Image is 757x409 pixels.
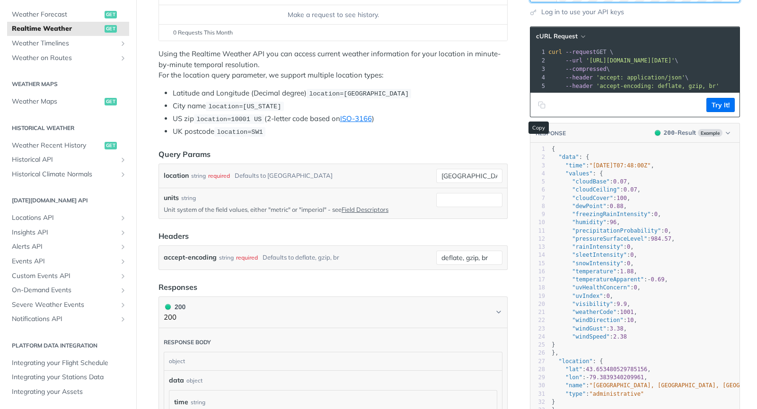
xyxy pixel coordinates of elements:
div: 200 [164,302,185,312]
span: Weather Maps [12,97,102,106]
span: 0.07 [624,186,637,193]
span: : , [552,268,637,275]
button: 200200-ResultExample [650,128,735,138]
span: 200 [655,130,660,136]
li: US zip (2-letter code based on ) [173,113,508,124]
a: Locations APIShow subpages for Locations API [7,211,129,225]
span: Severe Weather Events [12,300,117,310]
svg: Chevron [495,308,502,316]
a: Custom Events APIShow subpages for Custom Events API [7,269,129,283]
span: location=[GEOGRAPHIC_DATA] [309,90,409,97]
div: string [191,395,205,409]
span: : , [552,178,630,185]
span: 'accept: application/json' [596,74,685,81]
span: : , [552,195,630,201]
span: "administrative" [590,391,644,397]
div: 3 [530,162,545,170]
span: "pressureSurfaceLevel" [572,235,647,242]
span: "windSpeed" [572,333,609,340]
span: : , [552,219,620,226]
div: 21 [530,308,545,316]
span: \ [548,74,688,81]
span: } [552,341,555,348]
span: 2.38 [613,333,627,340]
li: Latitude and Longitude (Decimal degree) [173,88,508,99]
span: Locations API [12,213,117,223]
span: "temperature" [572,268,616,275]
span: 9.9 [616,301,627,307]
div: 7 [530,194,545,202]
span: "lon" [565,374,582,381]
span: get [105,98,117,105]
a: Historical Climate NormalsShow subpages for Historical Climate Normals [7,167,129,182]
div: 2 [530,56,546,65]
span: "windDirection" [572,317,623,323]
span: --compressed [565,66,607,72]
span: Integrating your Stations Data [12,373,127,382]
span: Historical API [12,155,117,165]
span: 0 Requests This Month [173,28,233,37]
div: 19 [530,292,545,300]
span: 0 [654,211,658,218]
span: : , [552,366,651,373]
div: 2 [530,153,545,161]
button: Try It! [706,98,735,112]
button: Show subpages for Notifications API [119,315,127,323]
span: "type" [565,391,586,397]
a: Log in to use your API keys [541,7,624,17]
span: : , [552,309,637,315]
span: "visibility" [572,301,613,307]
button: Show subpages for Insights API [119,229,127,236]
h2: [DATE][DOMAIN_NAME] API [7,196,129,205]
div: required [236,251,258,264]
span: --header [565,83,593,89]
span: 'accept-encoding: deflate, gzip, br' [596,83,719,89]
div: 9 [530,210,545,218]
span: "rainIntensity" [572,244,623,250]
button: 200 200200 [164,302,502,323]
span: 1001 [620,309,634,315]
button: Show subpages for Weather on Routes [119,54,127,62]
button: cURL Request [533,32,588,41]
span: 96 [610,219,616,226]
span: : , [552,211,661,218]
div: 1 [530,145,545,153]
span: : { [552,358,603,365]
span: : , [552,293,613,299]
div: 25 [530,341,545,349]
span: Weather on Routes [12,53,117,63]
span: Custom Events API [12,271,117,281]
span: 43.653480529785156 [586,366,647,373]
span: 100 [616,195,627,201]
span: : { [552,170,603,177]
span: 200 [664,129,675,136]
span: location=10001 US [196,116,262,123]
a: Alerts APIShow subpages for Alerts API [7,240,129,254]
span: '[URL][DOMAIN_NAME][DATE]' [586,57,675,64]
span: 10 [627,317,634,323]
span: "cloudBase" [572,178,609,185]
a: Realtime Weatherget [7,22,129,36]
div: 24 [530,333,545,341]
div: 28 [530,365,545,374]
span: 0 [627,244,630,250]
div: 15 [530,260,545,268]
div: 5 [530,178,545,186]
span: - [586,374,589,381]
div: 31 [530,390,545,398]
span: "name" [565,382,586,389]
span: --header [565,74,593,81]
span: 0.88 [610,203,624,209]
span: 0.07 [613,178,627,185]
div: 29 [530,374,545,382]
div: string [191,169,206,183]
div: Responses [158,281,197,293]
span: 0 [634,284,637,291]
a: Integrating your Flight Schedule [7,356,129,370]
span: : , [552,244,634,250]
span: get [105,142,117,149]
span: : , [552,186,641,193]
span: location=[US_STATE] [208,103,281,110]
button: Copy to clipboard [535,98,548,112]
a: Notifications APIShow subpages for Notifications API [7,312,129,326]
